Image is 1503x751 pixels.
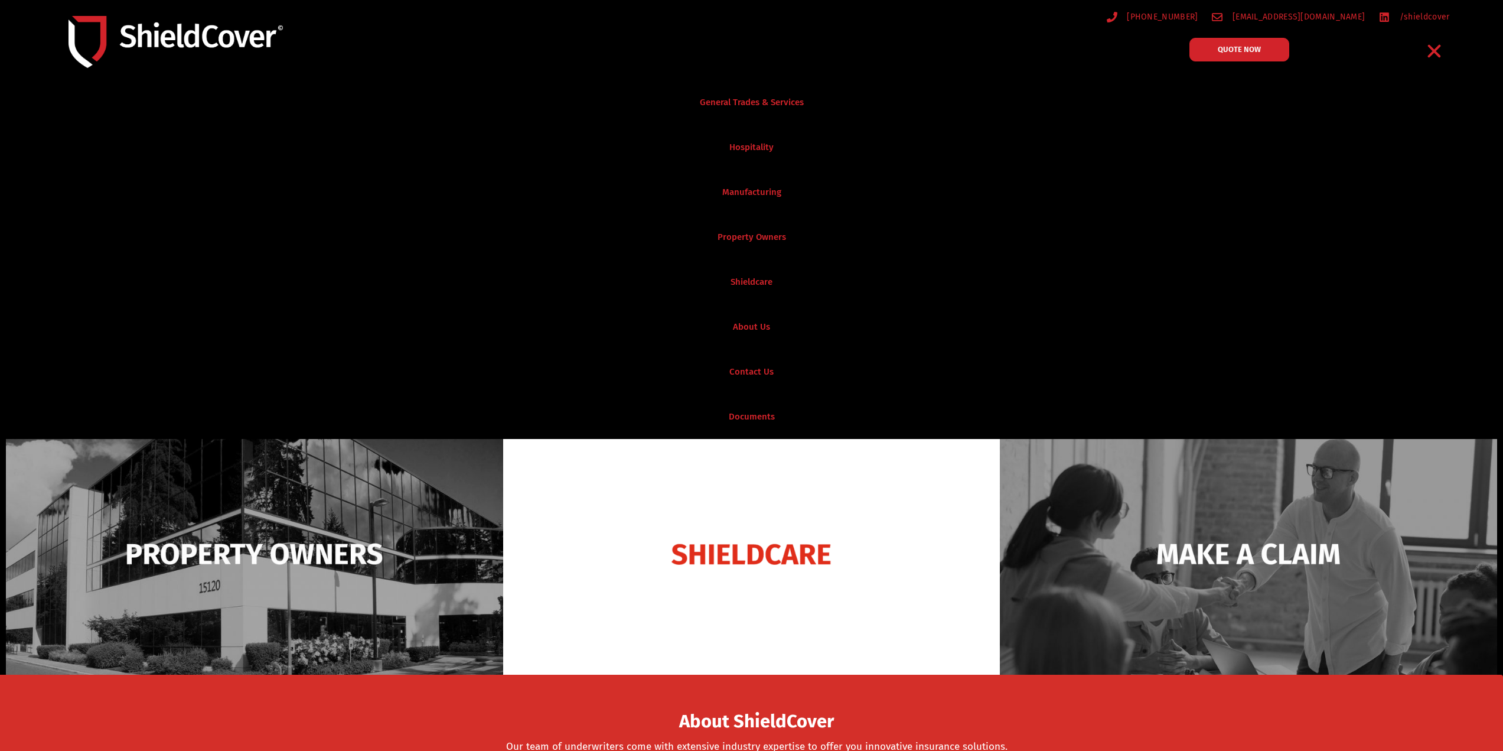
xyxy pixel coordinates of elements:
span: [EMAIL_ADDRESS][DOMAIN_NAME] [1230,9,1365,24]
img: Shield-Cover-Underwriting-Australia-logo-full [69,16,283,69]
a: About ShieldCover [679,718,834,730]
div: Menu Toggle [1420,37,1448,65]
a: /shieldcover [1379,9,1449,24]
a: [PHONE_NUMBER] [1107,9,1198,24]
span: /shieldcover [1397,9,1450,24]
span: [PHONE_NUMBER] [1124,9,1198,24]
iframe: LiveChat chat widget [1271,329,1503,751]
a: [EMAIL_ADDRESS][DOMAIN_NAME] [1212,9,1365,24]
a: QUOTE NOW [1189,38,1289,61]
span: QUOTE NOW [1218,45,1261,53]
span: About ShieldCover [679,714,834,729]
